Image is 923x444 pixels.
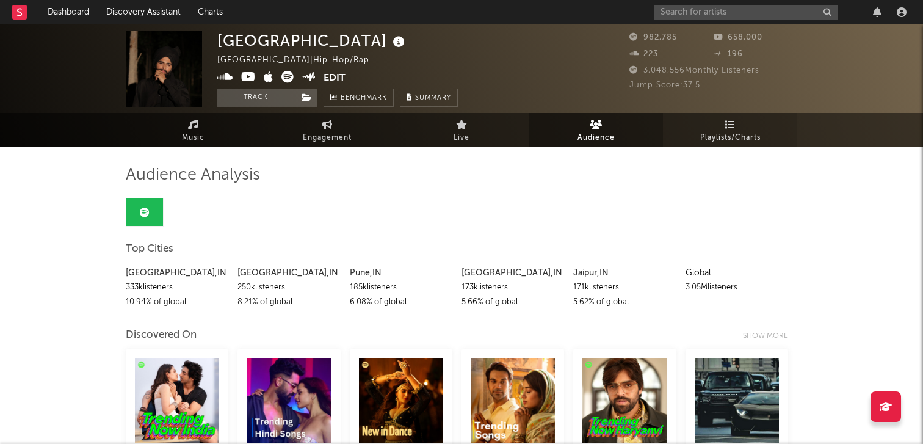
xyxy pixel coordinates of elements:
[126,113,260,147] a: Music
[126,328,197,343] div: Discovered On
[350,295,452,310] div: 6.08 % of global
[654,5,838,20] input: Search for artists
[454,131,469,145] span: Live
[714,50,743,58] span: 196
[663,113,797,147] a: Playlists/Charts
[714,34,762,42] span: 658,000
[686,280,788,295] div: 3.05M listeners
[686,266,788,280] div: Global
[573,280,676,295] div: 171k listeners
[341,91,387,106] span: Benchmark
[573,266,676,280] div: Jaipur , IN
[126,280,228,295] div: 333k listeners
[350,280,452,295] div: 185k listeners
[743,329,797,343] div: Show more
[237,295,340,310] div: 8.21 % of global
[700,131,761,145] span: Playlists/Charts
[217,53,383,68] div: [GEOGRAPHIC_DATA] | Hip-Hop/Rap
[324,71,346,86] button: Edit
[126,295,228,310] div: 10.94 % of global
[415,95,451,101] span: Summary
[629,67,759,75] span: 3,048,556 Monthly Listeners
[126,242,173,257] span: Top Cities
[394,113,529,147] a: Live
[573,295,676,310] div: 5.62 % of global
[217,89,294,107] button: Track
[350,266,452,280] div: Pune , IN
[324,89,394,107] a: Benchmark
[461,266,564,280] div: [GEOGRAPHIC_DATA] , IN
[126,266,228,280] div: [GEOGRAPHIC_DATA] , IN
[182,131,205,145] span: Music
[577,131,615,145] span: Audience
[126,168,260,183] span: Audience Analysis
[461,295,564,310] div: 5.66 % of global
[400,89,458,107] button: Summary
[303,131,352,145] span: Engagement
[629,50,658,58] span: 223
[217,31,408,51] div: [GEOGRAPHIC_DATA]
[237,280,340,295] div: 250k listeners
[629,34,677,42] span: 982,785
[629,81,700,89] span: Jump Score: 37.5
[237,266,340,280] div: [GEOGRAPHIC_DATA] , IN
[529,113,663,147] a: Audience
[461,280,564,295] div: 173k listeners
[260,113,394,147] a: Engagement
